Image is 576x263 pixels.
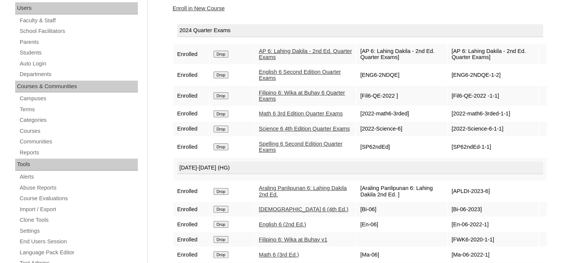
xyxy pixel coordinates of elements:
a: Terms [19,105,138,114]
a: Campuses [19,94,138,103]
a: Faculty & Staff [19,16,138,25]
a: Enroll in New Course [173,5,225,11]
a: AP 6: Lahing Dakila - 2nd Ed. Quarter Exams [259,48,352,61]
td: Enrolled [173,217,209,232]
td: [FWK6-2020-1-1] [448,232,538,247]
a: Reports [19,148,138,157]
input: Drop [214,221,228,228]
td: [ENG6-2NDQE] [356,65,447,85]
a: Science 6 4th Edition Quarter Exams [259,126,350,132]
input: Drop [214,110,228,117]
a: Import / Export [19,205,138,214]
input: Drop [214,236,228,243]
div: 2024 Quarter Exams [177,24,543,37]
td: [Bi-06-2023] [448,202,538,216]
td: Enrolled [173,65,209,85]
div: [DATE]-[DATE] (HG) [177,162,543,174]
td: Enrolled [173,232,209,247]
td: [SP62ndEd-1-1] [448,137,538,157]
a: Categories [19,115,138,125]
a: English 6 (2nd Ed.) [259,221,306,227]
input: Drop [214,51,228,58]
td: [Ma-06-2022-1] [448,247,538,262]
a: Math 6 3rd Edition Quarter Exams [259,110,343,117]
td: [2022-Science-6-1-1] [448,122,538,136]
td: [SP62ndEd] [356,137,447,157]
a: Communities [19,137,138,146]
a: Filipino 6: Wika at Buhay 6 Quarter Exams [259,90,345,102]
input: Drop [214,206,228,213]
td: Enrolled [173,122,209,136]
input: Drop [214,251,228,258]
td: Enrolled [173,86,209,106]
td: [2022-math6-3rded-1-1] [448,107,538,121]
a: School Facilitators [19,26,138,36]
a: Parents [19,37,138,47]
td: [En-06] [356,217,447,232]
td: [AP 6: Lahing Dakila - 2nd Ed. Quarter Exams] [356,44,447,64]
td: [Araling Panlipunan 6: Lahing Dakila 2nd Ed. ] [356,181,447,201]
td: [Bi-06] [356,202,447,216]
td: Enrolled [173,181,209,201]
td: [Ma-06] [356,247,447,262]
td: [2022-Science-6] [356,122,447,136]
td: [APLDI-2023-6] [448,181,538,201]
a: Courses [19,126,138,136]
a: Students [19,48,138,58]
div: Users [15,2,138,14]
a: English 6 Second Edition Quarter Exams [259,69,341,81]
input: Drop [214,143,228,150]
a: End Users Session [19,237,138,246]
a: Language Pack Editor [19,248,138,257]
a: Settings [19,226,138,236]
a: Spelling 6 Second Edition Quarter Exams [259,141,342,153]
td: Enrolled [173,247,209,262]
a: Araling Panlipunan 6: Lahing Dakila 2nd Ed. [259,185,347,198]
a: Filipino 6: Wika at Buhay v1 [259,237,327,243]
td: Enrolled [173,107,209,121]
a: Auto Login [19,59,138,68]
a: Alerts [19,172,138,182]
div: Courses & Communities [15,81,138,93]
td: [Fil6-QE-2022 ] [356,86,447,106]
input: Drop [214,126,228,132]
input: Drop [214,92,228,99]
td: [2022-math6-3rded] [356,107,447,121]
input: Drop [214,72,228,78]
a: Departments [19,70,138,79]
td: [En-06-2022-1] [448,217,538,232]
a: Abuse Reports [19,183,138,193]
td: [ENG6-2NDQE-1-2] [448,65,538,85]
a: Math 6 (3rd Ed.) [259,252,299,258]
td: [AP 6: Lahing Dakila - 2nd Ed. Quarter Exams] [448,44,538,64]
div: Tools [15,159,138,171]
input: Drop [214,188,228,195]
td: [Fil6-QE-2022 -1-1] [448,86,538,106]
td: Enrolled [173,44,209,64]
a: Clone Tools [19,215,138,225]
td: Enrolled [173,137,209,157]
a: [DEMOGRAPHIC_DATA] 6 (4th Ed.) [259,206,348,212]
a: Course Evaluations [19,194,138,203]
td: Enrolled [173,202,209,216]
